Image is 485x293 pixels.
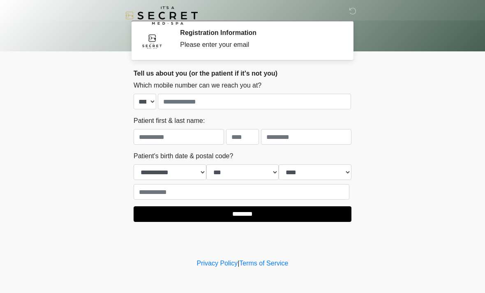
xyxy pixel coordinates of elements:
[140,29,164,53] img: Agent Avatar
[134,69,351,77] h2: Tell us about you (or the patient if it's not you)
[134,81,261,90] label: Which mobile number can we reach you at?
[134,116,205,126] label: Patient first & last name:
[180,40,339,50] div: Please enter your email
[238,260,239,267] a: |
[134,151,233,161] label: Patient's birth date & postal code?
[180,29,339,37] h2: Registration Information
[197,260,238,267] a: Privacy Policy
[125,6,198,25] img: It's A Secret Med Spa Logo
[239,260,288,267] a: Terms of Service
